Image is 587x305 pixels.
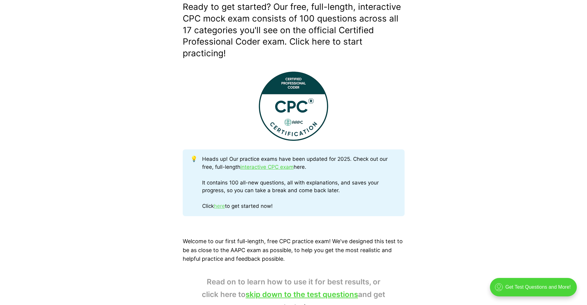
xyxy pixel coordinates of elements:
[246,290,358,299] a: skip down to the test questions
[214,203,225,209] a: here
[202,155,397,210] div: Heads up! Our practice exams have been updated for 2025. Check out our free, full-length here. It...
[183,237,405,263] p: Welcome to our first full-length, free CPC practice exam! We've designed this test to be as close...
[183,1,405,59] p: Ready to get started? Our free, full-length, interactive CPC mock exam consists of 100 questions ...
[259,72,328,141] img: This Certified Professional Coder (CPC) Practice Exam contains 100 full-length test questions!
[240,164,294,170] a: interactive CPC exam
[485,275,587,305] iframe: portal-trigger
[190,155,202,210] div: 💡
